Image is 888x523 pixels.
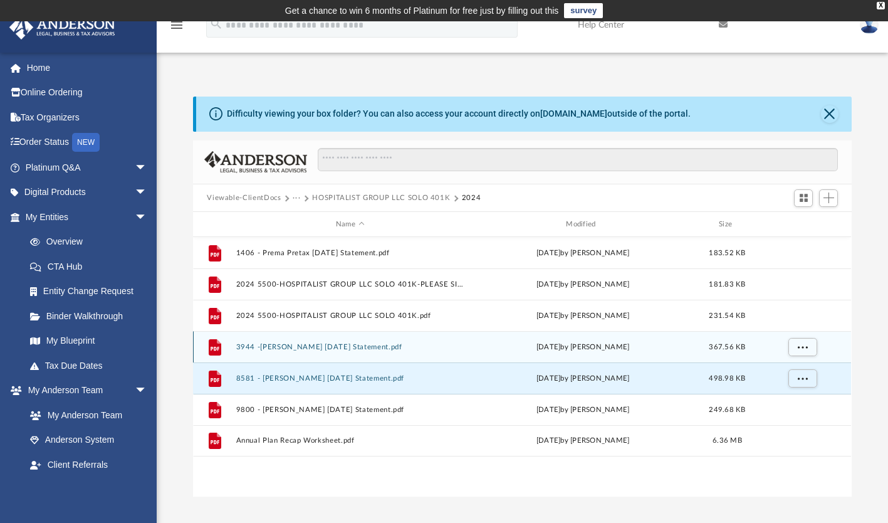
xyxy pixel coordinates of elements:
[9,55,166,80] a: Home
[135,477,160,503] span: arrow_drop_down
[703,219,753,230] div: Size
[758,219,846,230] div: id
[462,193,481,204] button: 2024
[236,312,464,320] button: 2024 5500-HOSPITALIST GROUP LLC SOLO 401K.pdf
[709,312,746,319] span: 231.54 KB
[9,477,160,502] a: My Documentsarrow_drop_down
[709,375,746,382] span: 498.98 KB
[18,353,166,378] a: Tax Due Dates
[318,148,838,172] input: Search files and folders
[6,15,119,40] img: Anderson Advisors Platinum Portal
[236,280,464,288] button: 2024 5500-HOSPITALIST GROUP LLC SOLO 401K-PLEASE SIGN.pdf
[9,204,166,230] a: My Entitiesarrow_drop_down
[713,437,742,444] span: 6.36 MB
[821,105,838,123] button: Close
[469,219,697,230] div: Modified
[207,193,281,204] button: Viewable-ClientDocs
[135,378,160,404] span: arrow_drop_down
[236,437,464,445] button: Annual Plan Recap Worksheet.pdf
[135,155,160,181] span: arrow_drop_down
[709,344,746,351] span: 367.56 KB
[469,279,697,290] div: [DATE] by [PERSON_NAME]
[9,130,166,156] a: Order StatusNEW
[469,342,697,353] div: [DATE] by [PERSON_NAME]
[469,310,697,322] div: [DATE] by [PERSON_NAME]
[9,105,166,130] a: Tax Organizers
[9,155,166,180] a: Platinum Q&Aarrow_drop_down
[209,17,223,31] i: search
[18,452,160,477] a: Client Referrals
[788,369,817,388] button: More options
[18,279,166,304] a: Entity Change Request
[709,250,746,256] span: 183.52 KB
[236,249,464,257] button: 1406 - Prema Pretax [DATE] Statement.pdf
[469,248,697,259] div: [DATE] by [PERSON_NAME]
[564,3,603,18] a: survey
[469,435,697,446] div: [DATE] by [PERSON_NAME]
[236,219,464,230] div: Name
[18,304,166,329] a: Binder Walkthrough
[788,338,817,357] button: More options
[9,378,160,403] a: My Anderson Teamarrow_drop_down
[135,204,160,230] span: arrow_drop_down
[794,189,813,207] button: Switch to Grid View
[860,16,879,34] img: User Pic
[135,180,160,206] span: arrow_drop_down
[236,406,464,414] button: 9800 - [PERSON_NAME] [DATE] Statement.pdf
[312,193,450,204] button: HOSPITALIST GROUP LLC SOLO 401K
[709,406,746,413] span: 249.68 KB
[169,18,184,33] i: menu
[293,193,301,204] button: ···
[9,180,166,205] a: Digital Productsarrow_drop_down
[709,281,746,288] span: 181.83 KB
[227,107,691,120] div: Difficulty viewing your box folder? You can also access your account directly on outside of the p...
[18,428,160,453] a: Anderson System
[540,108,607,119] a: [DOMAIN_NAME]
[199,219,230,230] div: id
[285,3,559,18] div: Get a chance to win 6 months of Platinum for free just by filling out this
[169,24,184,33] a: menu
[819,189,838,207] button: Add
[193,237,851,497] div: grid
[236,374,464,383] button: 8581 - [PERSON_NAME] [DATE] Statement.pdf
[236,343,464,351] button: 3944 -[PERSON_NAME] [DATE] Statement.pdf
[877,2,885,9] div: close
[18,403,154,428] a: My Anderson Team
[9,80,166,105] a: Online Ordering
[469,404,697,416] div: [DATE] by [PERSON_NAME]
[18,329,160,354] a: My Blueprint
[469,373,697,384] div: [DATE] by [PERSON_NAME]
[18,254,166,279] a: CTA Hub
[18,230,166,255] a: Overview
[72,133,100,152] div: NEW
